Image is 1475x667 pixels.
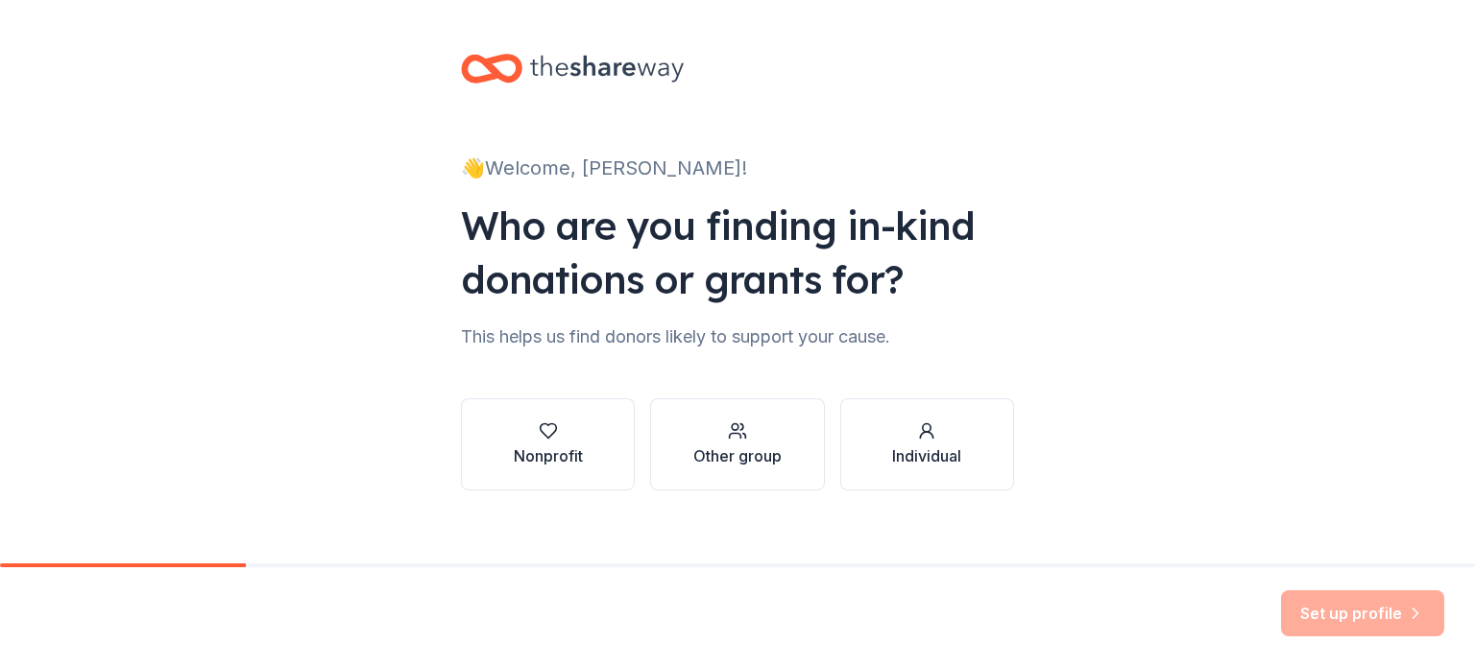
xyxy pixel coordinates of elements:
button: Individual [840,398,1014,490]
div: Individual [892,444,961,467]
button: Other group [650,398,824,490]
div: Nonprofit [514,444,583,467]
button: Nonprofit [461,398,635,490]
div: Who are you finding in-kind donations or grants for? [461,199,1014,306]
div: This helps us find donors likely to support your cause. [461,322,1014,352]
div: Other group [693,444,782,467]
div: 👋 Welcome, [PERSON_NAME]! [461,153,1014,183]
